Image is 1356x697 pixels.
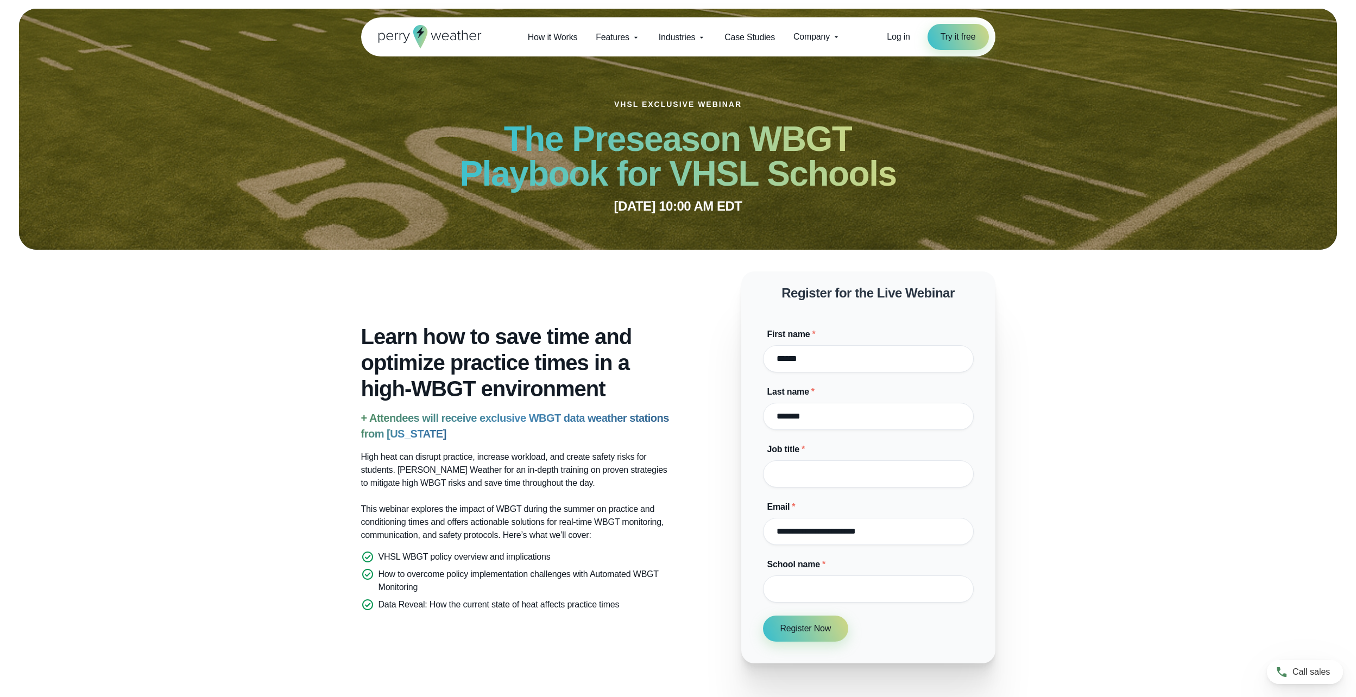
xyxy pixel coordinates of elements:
span: Features [596,31,629,44]
a: Log in [887,30,910,43]
p: High heat can disrupt practice, increase workload, and create safety risks for students. [PERSON_... [361,451,670,490]
a: How it Works [519,26,587,48]
span: Job title [767,445,800,454]
a: Case Studies [715,26,784,48]
span: Company [793,30,830,43]
span: Log in [887,32,910,41]
span: Email [767,502,790,511]
strong: The Preseason WBGT Playbook for VHSL Schools [459,119,896,193]
h1: VHSL Exclusive Webinar [614,100,742,109]
p: VHSL WBGT policy overview and implications [379,550,551,563]
button: Register Now [763,616,849,642]
a: Try it free [928,24,989,50]
p: Data Reveal: How the current state of heat affects practice times [379,598,620,611]
p: How to overcome policy implementation challenges with Automated WBGT Monitoring [379,568,670,594]
span: Register Now [780,622,831,635]
span: Case Studies [724,31,775,44]
strong: Register for the Live Webinar [781,286,954,300]
span: Last name [767,387,809,396]
span: First name [767,330,810,339]
a: Call sales [1267,660,1343,684]
span: How it Works [528,31,578,44]
span: School name [767,560,820,569]
strong: + Attendees will receive exclusive WBGT data weather stations from [US_STATE] [361,412,669,440]
span: Industries [659,31,695,44]
p: This webinar explores the impact of WBGT during the summer on practice and conditioning times and... [361,503,670,542]
h3: Learn how to save time and optimize practice times in a high-WBGT environment [361,324,670,402]
span: Try it free [941,30,976,43]
span: Call sales [1292,666,1330,679]
strong: [DATE] 10:00 AM EDT [614,199,742,213]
